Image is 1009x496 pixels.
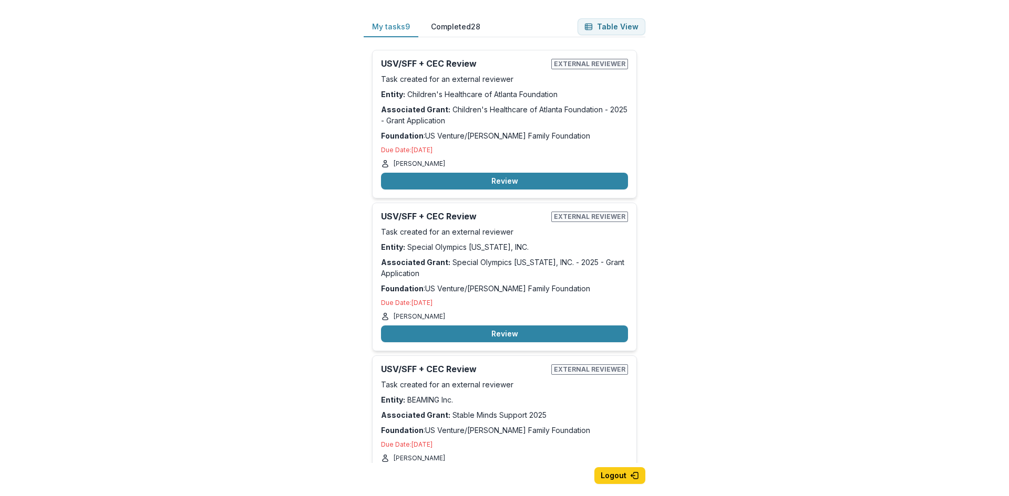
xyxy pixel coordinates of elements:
[381,173,628,189] button: Review
[551,212,628,222] span: External reviewer
[381,89,628,100] p: Children's Healthcare of Atlanta Foundation
[381,241,628,252] p: Special Olympics [US_STATE], INC.
[381,395,405,404] strong: Entity:
[578,18,645,35] button: Table View
[381,298,628,308] p: Due Date: [DATE]
[381,325,628,342] button: Review
[381,90,405,99] strong: Entity:
[381,145,628,155] p: Due Date: [DATE]
[381,409,628,420] p: Stable Minds Support 2025
[394,453,445,463] p: [PERSON_NAME]
[381,257,628,279] p: Special Olympics [US_STATE], INC. - 2025 - Grant Application
[381,426,424,435] strong: Foundation
[551,59,628,69] span: External reviewer
[381,440,628,449] p: Due Date: [DATE]
[381,212,547,221] h2: USV/SFF + CEC Review
[381,364,547,374] h2: USV/SFF + CEC Review
[381,242,405,251] strong: Entity:
[381,410,450,419] strong: Associated Grant:
[381,59,547,69] h2: USV/SFF + CEC Review
[381,73,628,85] p: Task created for an external reviewer
[381,283,628,294] p: : US Venture/[PERSON_NAME] Family Foundation
[551,364,628,375] span: External reviewer
[381,258,450,267] strong: Associated Grant:
[394,312,445,321] p: [PERSON_NAME]
[594,467,645,484] button: Logout
[381,105,450,114] strong: Associated Grant:
[381,104,628,126] p: Children's Healthcare of Atlanta Foundation - 2025 - Grant Application
[364,17,418,37] button: My tasks 9
[381,379,628,390] p: Task created for an external reviewer
[381,130,628,141] p: : US Venture/[PERSON_NAME] Family Foundation
[381,131,424,140] strong: Foundation
[423,17,489,37] button: Completed 28
[381,226,628,237] p: Task created for an external reviewer
[381,394,628,405] p: BEAMING Inc.
[394,159,445,168] p: [PERSON_NAME]
[381,425,628,436] p: : US Venture/[PERSON_NAME] Family Foundation
[381,284,424,293] strong: Foundation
